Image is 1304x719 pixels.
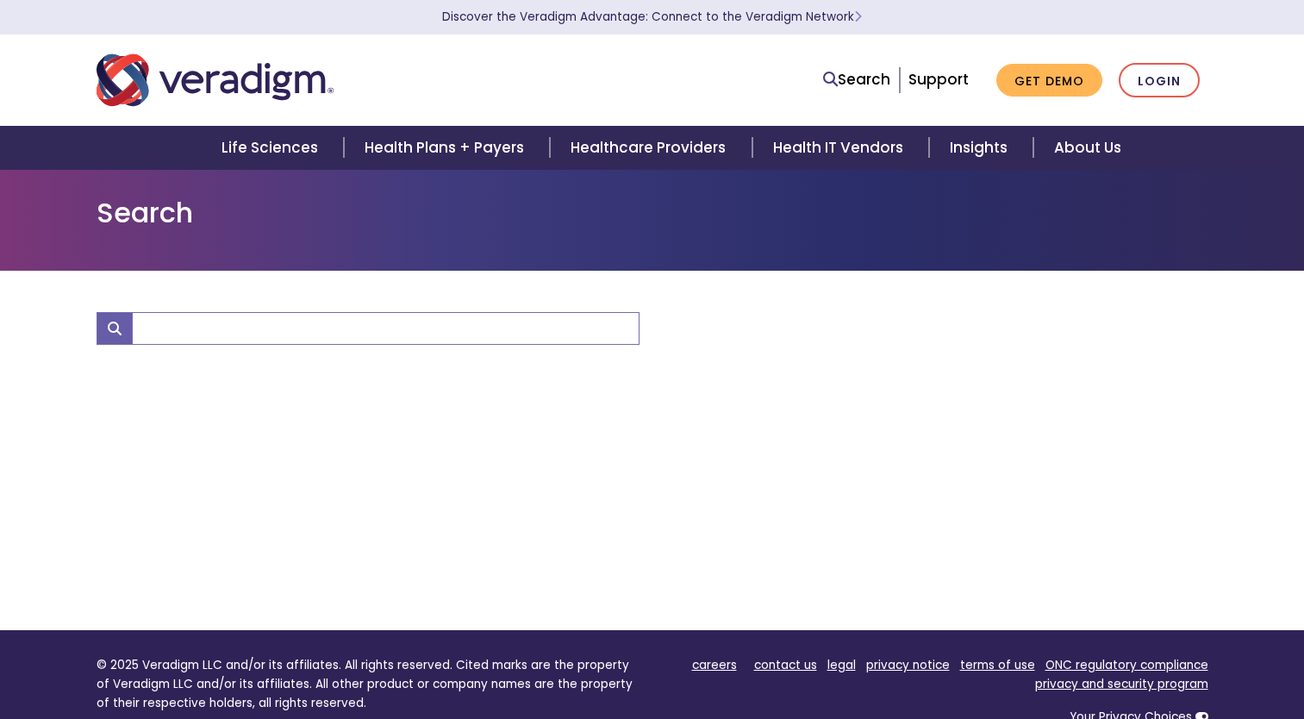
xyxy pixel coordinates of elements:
span: Learn More [854,9,862,25]
a: Discover the Veradigm Advantage: Connect to the Veradigm NetworkLearn More [442,9,862,25]
a: Insights [929,126,1033,170]
a: contact us [754,657,817,673]
a: About Us [1033,126,1142,170]
a: Get Demo [996,64,1102,97]
a: Life Sciences [201,126,344,170]
a: privacy and security program [1035,676,1208,692]
a: terms of use [960,657,1035,673]
a: legal [827,657,856,673]
a: Support [908,69,969,90]
h1: Search [97,197,1208,229]
a: privacy notice [866,657,950,673]
p: © 2025 Veradigm LLC and/or its affiliates. All rights reserved. Cited marks are the property of V... [97,656,640,712]
a: Health IT Vendors [752,126,929,170]
a: ONC regulatory compliance [1045,657,1208,673]
a: Login [1119,63,1200,98]
a: Healthcare Providers [550,126,752,170]
a: Search [823,68,890,91]
a: Health Plans + Payers [344,126,550,170]
img: Veradigm logo [97,52,334,109]
a: careers [692,657,737,673]
input: Search [132,312,640,345]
